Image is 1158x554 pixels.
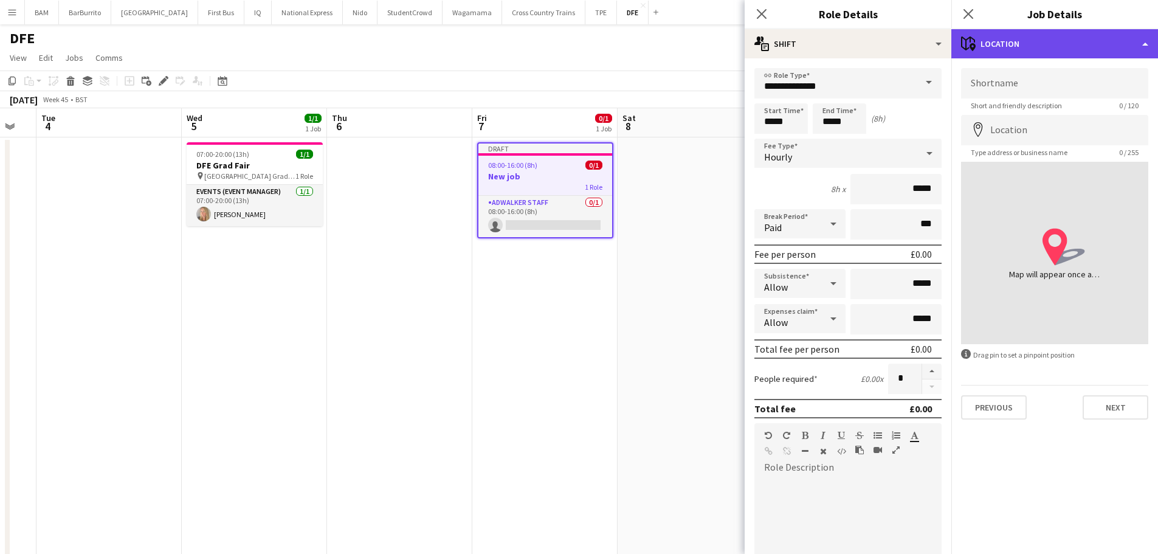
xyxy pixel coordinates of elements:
button: Nido [343,1,377,24]
button: Fullscreen [892,445,900,455]
button: Next [1083,395,1148,420]
span: Wed [187,113,202,123]
div: £0.00 x [861,373,883,384]
h3: Role Details [745,6,951,22]
span: 4 [40,119,55,133]
span: 07:00-20:00 (13h) [196,150,249,159]
div: Total fee per person [754,343,839,355]
button: Redo [782,431,791,440]
span: Short and friendly description [961,101,1072,110]
span: Edit [39,52,53,63]
button: Strikethrough [855,431,864,440]
button: BarBurrito [59,1,111,24]
button: National Express [272,1,343,24]
span: Jobs [65,52,83,63]
div: Fee per person [754,248,816,260]
span: 0 / 255 [1109,148,1148,157]
button: Clear Formatting [819,446,827,456]
button: Horizontal Line [801,446,809,456]
span: 1/1 [296,150,313,159]
span: 5 [185,119,202,133]
div: £0.00 [911,343,932,355]
span: Sat [622,113,636,123]
button: [GEOGRAPHIC_DATA] [111,1,198,24]
span: Fri [477,113,487,123]
button: Cross Country Trains [502,1,585,24]
h1: DFE [10,29,35,47]
div: BST [75,95,88,104]
span: Week 45 [40,95,71,104]
div: (8h) [871,113,885,124]
span: 6 [330,119,347,133]
button: Text Color [910,431,918,440]
button: Underline [837,431,846,440]
div: 8h x [831,184,846,195]
h3: Job Details [951,6,1158,22]
button: Ordered List [892,431,900,440]
div: Shift [745,29,951,58]
button: Unordered List [874,431,882,440]
div: Map will appear once address has been added [1009,268,1100,280]
span: 1 Role [585,182,602,192]
span: Allow [764,316,788,328]
a: View [5,50,32,66]
div: Total fee [754,403,796,415]
app-card-role: Events (Event Manager)1/107:00-20:00 (13h)[PERSON_NAME] [187,185,323,226]
span: 7 [475,119,487,133]
button: HTML Code [837,446,846,456]
span: Tue [41,113,55,123]
a: Comms [91,50,128,66]
div: £0.00 [909,403,932,415]
button: Paste as plain text [855,445,864,455]
span: Allow [764,281,788,293]
div: 1 Job [305,124,321,133]
button: Insert video [874,445,882,455]
h3: DFE Grad Fair [187,160,323,171]
button: BAM [25,1,59,24]
span: 1/1 [305,114,322,123]
div: Drag pin to set a pinpoint position [961,349,1148,361]
span: 1 Role [295,171,313,181]
span: 8 [621,119,636,133]
button: StudentCrowd [377,1,443,24]
button: Previous [961,395,1027,420]
a: Jobs [60,50,88,66]
button: Wagamama [443,1,502,24]
button: DFE [617,1,649,24]
button: First Bus [198,1,244,24]
span: 0/1 [585,161,602,170]
button: TPE [585,1,617,24]
div: £0.00 [911,248,932,260]
button: Bold [801,431,809,440]
span: Paid [764,221,782,234]
span: 08:00-16:00 (8h) [488,161,537,170]
span: Thu [332,113,347,123]
a: Edit [34,50,58,66]
span: View [10,52,27,63]
label: People required [754,373,818,384]
span: 0 / 120 [1109,101,1148,110]
span: [GEOGRAPHIC_DATA] Grad Fair [204,171,295,181]
app-job-card: 07:00-20:00 (13h)1/1DFE Grad Fair [GEOGRAPHIC_DATA] Grad Fair1 RoleEvents (Event Manager)1/107:00... [187,142,323,226]
button: Increase [922,364,942,379]
span: Comms [95,52,123,63]
button: IQ [244,1,272,24]
span: Hourly [764,151,792,163]
button: Undo [764,431,773,440]
span: 0/1 [595,114,612,123]
app-job-card: Draft08:00-16:00 (8h)0/1New job1 RoleAdwalker Staff0/108:00-16:00 (8h) [477,142,613,238]
app-card-role: Adwalker Staff0/108:00-16:00 (8h) [478,196,612,237]
h3: New job [478,171,612,182]
button: Italic [819,431,827,440]
div: 1 Job [596,124,612,133]
span: Type address or business name [961,148,1077,157]
div: Draft [478,144,612,153]
div: Location [951,29,1158,58]
div: [DATE] [10,94,38,106]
